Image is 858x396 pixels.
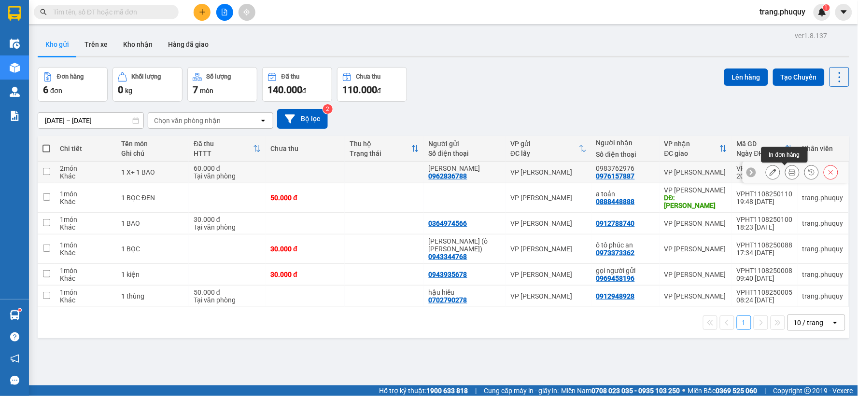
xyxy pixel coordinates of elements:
[10,332,19,341] span: question-circle
[10,310,20,320] img: warehouse-icon
[259,117,267,124] svg: open
[840,8,848,16] span: caret-down
[121,292,184,300] div: 1 thùng
[345,136,424,162] th: Toggle SortBy
[350,150,411,157] div: Trạng thái
[270,271,340,278] div: 30.000 đ
[823,4,830,11] sup: 1
[194,172,261,180] div: Tại văn phòng
[724,68,768,86] button: Lên hàng
[766,165,780,179] div: Sửa đơn hàng
[60,216,112,223] div: 1 món
[60,274,112,282] div: Khác
[60,172,112,180] div: Khác
[592,387,680,395] strong: 0708 023 035 - 0935 103 250
[596,150,655,158] div: Số điện thoại
[342,84,377,96] span: 110.000
[429,296,467,304] div: 0702790278
[267,84,302,96] span: 140.000
[737,241,793,249] div: VPHT1108250088
[60,249,112,257] div: Khác
[510,194,587,202] div: VP [PERSON_NAME]
[38,67,108,102] button: Đơn hàng6đơn
[194,150,253,157] div: HTTT
[60,288,112,296] div: 1 món
[60,267,112,274] div: 1 món
[60,296,112,304] div: Khác
[683,389,686,393] span: ⚪️
[379,385,468,396] span: Hỗ trợ kỹ thuật:
[664,292,727,300] div: VP [PERSON_NAME]
[10,354,19,363] span: notification
[664,168,727,176] div: VP [PERSON_NAME]
[38,113,143,128] input: Select a date range.
[121,140,184,148] div: Tên món
[429,172,467,180] div: 0962836788
[664,271,727,278] div: VP [PERSON_NAME]
[596,190,655,198] div: a toản
[510,292,587,300] div: VP [PERSON_NAME]
[60,190,112,198] div: 1 món
[270,245,340,253] div: 30.000 đ
[199,9,206,15] span: plus
[831,319,839,327] svg: open
[752,6,814,18] span: trang.phuquy
[194,296,261,304] div: Tại văn phòng
[18,309,21,312] sup: 1
[737,315,751,330] button: 1
[115,33,160,56] button: Kho nhận
[737,164,793,172] div: VPHT1108250114
[426,387,468,395] strong: 1900 633 818
[475,385,477,396] span: |
[207,73,231,80] div: Số lượng
[113,67,183,102] button: Khối lượng0kg
[429,150,501,157] div: Số điện thoại
[160,33,216,56] button: Hàng đã giao
[10,111,20,121] img: solution-icon
[189,136,266,162] th: Toggle SortBy
[10,87,20,97] img: warehouse-icon
[688,385,758,396] span: Miền Bắc
[429,164,501,172] div: Nhật Thành
[194,288,261,296] div: 50.000 đ
[429,288,501,296] div: hậu hiếu
[187,67,257,102] button: Số lượng7món
[8,6,21,21] img: logo-vxr
[270,194,340,202] div: 50.000 đ
[121,150,184,157] div: Ghi chú
[60,145,112,152] div: Chi tiết
[484,385,559,396] span: Cung cấp máy in - giấy in:
[506,136,591,162] th: Toggle SortBy
[356,73,381,80] div: Chưa thu
[737,140,785,148] div: Mã GD
[194,4,211,21] button: plus
[60,198,112,205] div: Khác
[53,7,167,17] input: Tìm tên, số ĐT hoặc mã đơn
[429,271,467,278] div: 0943935678
[835,4,852,21] button: caret-down
[510,168,587,176] div: VP [PERSON_NAME]
[802,245,844,253] div: trang.phuquy
[802,145,844,152] div: Nhân viên
[377,87,381,95] span: đ
[596,219,635,227] div: 0912788740
[221,9,228,15] span: file-add
[664,150,719,157] div: ĐC giao
[323,104,333,114] sup: 2
[510,245,587,253] div: VP [PERSON_NAME]
[194,140,253,148] div: Đã thu
[121,194,184,202] div: 1 BỌC ĐEN
[510,150,579,157] div: ĐC lấy
[818,8,827,16] img: icon-new-feature
[732,136,798,162] th: Toggle SortBy
[773,68,825,86] button: Tạo Chuyến
[121,219,184,227] div: 1 BAO
[429,140,501,148] div: Người gửi
[596,267,655,274] div: gọi người gửi
[802,271,844,278] div: trang.phuquy
[154,116,221,125] div: Chọn văn phòng nhận
[825,4,828,11] span: 1
[281,73,299,80] div: Đã thu
[802,194,844,202] div: trang.phuquy
[118,84,123,96] span: 0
